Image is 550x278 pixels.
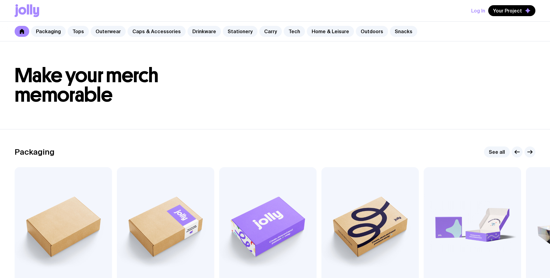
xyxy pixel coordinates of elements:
a: Stationery [223,26,257,37]
a: Snacks [390,26,417,37]
button: Log In [471,5,485,16]
a: Outerwear [91,26,126,37]
span: Make your merch memorable [15,63,159,107]
a: Carry [259,26,282,37]
a: Caps & Accessories [128,26,186,37]
button: Your Project [488,5,535,16]
a: Home & Leisure [307,26,354,37]
a: Packaging [31,26,66,37]
h2: Packaging [15,147,54,157]
a: Tech [284,26,305,37]
a: See all [484,146,510,157]
a: Outdoors [356,26,388,37]
a: Drinkware [187,26,221,37]
span: Your Project [493,8,522,14]
a: Tops [68,26,89,37]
